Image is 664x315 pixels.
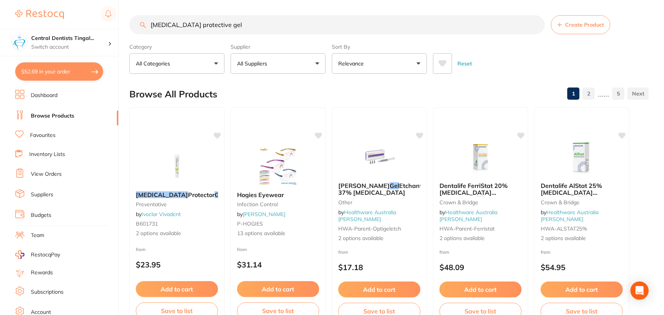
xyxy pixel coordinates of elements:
span: Dentalife AlStat 25% [MEDICAL_DATA] Haemostatic [541,182,602,204]
span: 2 options available [541,235,623,242]
p: $54.95 [541,263,623,272]
div: Open Intercom Messenger [631,282,649,300]
span: from [237,247,247,252]
span: HWA-parent-Ferristat [439,225,495,232]
p: ...... [598,89,609,98]
span: Hogies Eyewear [237,191,284,199]
small: Crown & Bridge [439,199,522,205]
span: 2 options available [136,230,218,237]
a: Restocq Logo [15,6,64,23]
button: Add to cart [136,281,218,297]
a: Browse Products [31,112,74,120]
b: Dentalife AlStat 25% Aluminium Chloride Haemostatic Gel [541,182,623,196]
a: 5 [612,86,624,101]
p: $48.09 [439,263,522,272]
button: Add to cart [541,282,623,297]
button: Relevance [332,53,427,74]
a: Dashboard [31,92,57,99]
img: Dentalife FerriStat 20% Ferric Sulfate Haemostatic Gel [456,138,505,176]
span: 2 options available [439,235,522,242]
img: Kerr Optibond Gel Etchant 37% Phosphoric Acid [355,138,404,176]
p: All Categories [136,60,173,67]
span: Dentalife FerriStat 20% [MEDICAL_DATA] Haemostatic [439,182,508,204]
a: Team [31,232,44,239]
span: by [541,209,599,223]
small: infection control [237,201,319,207]
small: preventative [136,201,218,207]
label: Category [129,43,225,50]
button: Add to cart [338,282,420,297]
a: Inventory Lists [29,151,65,158]
span: from [338,249,348,255]
span: by [439,209,497,223]
img: Restocq Logo [15,10,64,19]
a: View Orders [31,170,62,178]
span: from [541,249,551,255]
img: Hogies Eyewear [253,147,303,185]
button: All Categories [129,53,225,74]
span: P-HOGIES [237,220,263,227]
p: Relevance [338,60,367,67]
a: Healthware Australia [PERSON_NAME] [338,209,396,223]
img: Central Dentists Tingalpa [12,35,27,50]
span: by [237,211,285,218]
p: All Suppliers [237,60,270,67]
em: Gel [577,196,587,204]
span: by [338,209,396,223]
h2: Browse All Products [129,89,217,100]
a: Suppliers [31,191,53,199]
a: Budgets [31,212,51,219]
span: from [439,249,449,255]
img: RestocqPay [15,250,24,259]
small: Crown & Bridge [541,199,623,205]
p: Switch account [31,43,108,51]
a: Healthware Australia [PERSON_NAME] [439,209,497,223]
b: Dentalife FerriStat 20% Ferric Sulfate Haemostatic Gel [439,182,522,196]
span: 2 options available [338,235,420,242]
a: Favourites [30,132,56,139]
label: Supplier [231,43,326,50]
p: $31.14 [237,260,319,269]
p: $17.18 [338,263,420,272]
input: Search Products [129,15,545,34]
img: Dentalife AlStat 25% Aluminium Chloride Haemostatic Gel [557,138,607,176]
label: Sort By [332,43,427,50]
b: Hogies Eyewear [237,191,319,198]
span: from [136,247,146,252]
span: 13 options available [237,230,319,237]
a: RestocqPay [15,250,60,259]
button: Add to cart [439,282,522,297]
a: [PERSON_NAME] [243,211,285,218]
span: HWA-ALSTAT25% [541,225,587,232]
b: Kerr Optibond Gel Etchant 37% Phosphoric Acid [338,182,420,196]
button: Add to cart [237,281,319,297]
span: Etchant 37% [MEDICAL_DATA] [338,182,422,196]
a: Subscriptions [31,288,64,296]
button: Create Product [551,15,610,34]
b: Fluor Protector Gel [136,191,218,198]
em: Gel [215,191,224,199]
img: Fluor Protector Gel [152,147,202,185]
small: other [338,199,420,205]
button: All Suppliers [231,53,326,74]
span: [PERSON_NAME] [338,182,390,189]
a: Healthware Australia [PERSON_NAME] [541,209,599,223]
span: RestocqPay [31,251,60,259]
h4: Central Dentists Tingalpa [31,35,108,42]
button: Reset [455,53,474,74]
button: $52.69 in your order [15,62,103,81]
span: HWA-parent-optigeletch [338,225,401,232]
span: by [136,211,181,218]
em: [MEDICAL_DATA] [136,191,188,199]
a: Rewards [31,269,53,277]
span: Create Product [565,22,604,28]
em: Gel [476,196,486,204]
p: $23.95 [136,260,218,269]
span: B601731 [136,220,158,227]
a: 1 [567,86,580,101]
a: 2 [583,86,595,101]
span: Protector [188,191,215,199]
em: Gel [390,182,399,189]
a: Ivoclar Vivadent [142,211,181,218]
